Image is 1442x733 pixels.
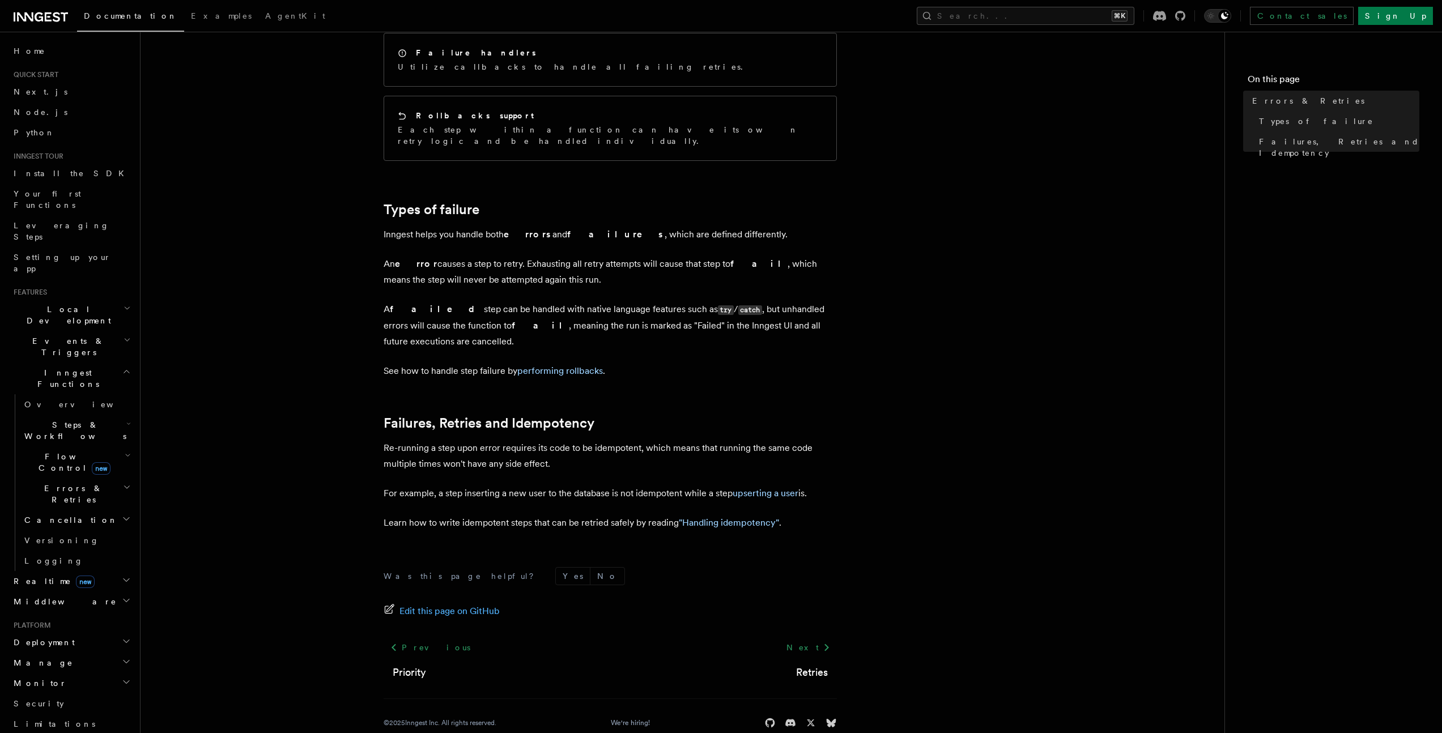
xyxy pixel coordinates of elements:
div: Inngest Functions [9,394,133,571]
a: Security [9,693,133,714]
span: Steps & Workflows [20,419,126,442]
span: Leveraging Steps [14,221,109,241]
span: Versioning [24,536,99,545]
a: Errors & Retries [1248,91,1419,111]
p: Utilize callbacks to handle all failing retries. [398,61,750,73]
p: Each step within a function can have its own retry logic and be handled individually. [398,124,823,147]
span: new [76,576,95,588]
a: Failures, Retries and Idempotency [384,415,594,431]
p: Was this page helpful? [384,570,542,582]
span: Features [9,288,47,297]
a: Rollbacks supportEach step within a function can have its own retry logic and be handled individu... [384,96,837,161]
span: Home [14,45,45,57]
a: Your first Functions [9,184,133,215]
h2: Failure handlers [416,47,536,58]
span: Your first Functions [14,189,81,210]
span: Examples [191,11,252,20]
button: Yes [556,568,590,585]
span: Security [14,699,64,708]
a: Node.js [9,102,133,122]
a: Contact sales [1250,7,1354,25]
a: Python [9,122,133,143]
strong: fail [512,320,569,331]
div: © 2025 Inngest Inc. All rights reserved. [384,718,496,727]
button: Middleware [9,591,133,612]
button: Steps & Workflows [20,415,133,446]
a: Types of failure [1254,111,1419,131]
span: Overview [24,400,141,409]
code: try [718,305,734,315]
button: No [590,568,624,585]
a: Next [780,637,837,658]
span: Setting up your app [14,253,111,273]
a: "Handling idempotency" [679,517,779,528]
span: Local Development [9,304,124,326]
button: Local Development [9,299,133,331]
p: Learn how to write idempotent steps that can be retried safely by reading . [384,515,837,531]
span: Documentation [84,11,177,20]
button: Realtimenew [9,571,133,591]
a: Edit this page on GitHub [384,603,500,619]
span: Platform [9,621,51,630]
a: Documentation [77,3,184,32]
span: new [92,462,110,475]
span: AgentKit [265,11,325,20]
span: Next.js [14,87,67,96]
a: Home [9,41,133,61]
span: Manage [9,657,73,668]
a: Overview [20,394,133,415]
kbd: ⌘K [1112,10,1128,22]
span: Quick start [9,70,58,79]
a: upserting a user [733,488,798,498]
span: Events & Triggers [9,335,124,358]
a: Types of failure [384,202,479,218]
a: performing rollbacks [517,365,603,376]
a: Logging [20,551,133,571]
a: Failure handlersUtilize callbacks to handle all failing retries. [384,33,837,87]
a: Leveraging Steps [9,215,133,247]
strong: errors [504,229,552,240]
button: Search...⌘K [917,7,1134,25]
span: Middleware [9,596,117,607]
span: Python [14,128,55,137]
span: Flow Control [20,451,125,474]
button: Deployment [9,632,133,653]
strong: failures [567,229,665,240]
span: Install the SDK [14,169,131,178]
span: Edit this page on GitHub [399,603,500,619]
span: Errors & Retries [20,483,123,505]
span: Limitations [14,719,95,728]
span: Inngest Functions [9,367,122,390]
p: See how to handle step failure by . [384,363,837,379]
span: Realtime [9,576,95,587]
a: Sign Up [1358,7,1433,25]
p: An causes a step to retry. Exhausting all retry attempts will cause that step to , which means th... [384,256,837,288]
p: Inngest helps you handle both and , which are defined differently. [384,227,837,242]
a: Priority [393,664,426,680]
button: Manage [9,653,133,673]
span: Node.js [14,108,67,117]
button: Flow Controlnew [20,446,133,478]
a: Previous [384,637,477,658]
a: Versioning [20,530,133,551]
button: Events & Triggers [9,331,133,363]
a: AgentKit [258,3,332,31]
h4: On this page [1248,73,1419,91]
code: catch [738,305,762,315]
span: Cancellation [20,514,118,526]
span: Errors & Retries [1252,95,1364,106]
span: Inngest tour [9,152,63,161]
button: Toggle dark mode [1204,9,1231,23]
button: Errors & Retries [20,478,133,510]
button: Monitor [9,673,133,693]
span: Failures, Retries and Idempotency [1259,136,1419,159]
a: Failures, Retries and Idempotency [1254,131,1419,163]
button: Inngest Functions [9,363,133,394]
a: Retries [796,664,828,680]
p: For example, a step inserting a new user to the database is not idempotent while a step is. [384,485,837,501]
span: Logging [24,556,83,565]
a: Next.js [9,82,133,102]
a: Setting up your app [9,247,133,279]
a: Examples [184,3,258,31]
button: Cancellation [20,510,133,530]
